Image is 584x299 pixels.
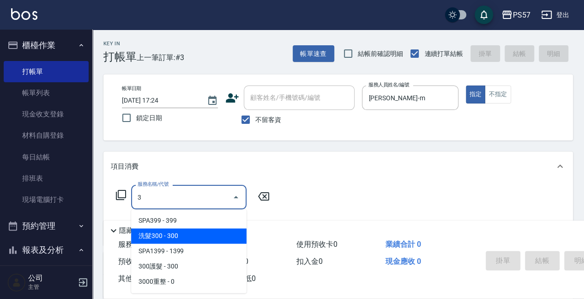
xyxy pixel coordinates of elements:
button: 不指定 [485,85,511,104]
button: 指定 [466,85,486,104]
span: 使用預收卡 0 [296,240,337,249]
p: 主管 [28,283,75,291]
label: 帳單日期 [122,85,141,92]
span: 現金應收 0 [385,257,421,266]
button: save [475,6,493,24]
span: 服務消費 0 [118,240,152,249]
a: 現場電腦打卡 [4,189,89,210]
span: 預收卡販賣 0 [118,257,159,266]
div: 項目消費 [103,152,573,181]
a: 每日結帳 [4,146,89,168]
span: 300護髮 - 300 [131,259,247,274]
span: 鎖定日期 [136,113,162,123]
span: 結帳前確認明細 [358,49,403,59]
span: 不留客資 [255,115,281,125]
input: YYYY/MM/DD hh:mm [122,93,198,108]
button: 報表及分析 [4,238,89,262]
p: 項目消費 [111,162,138,171]
button: Close [229,190,243,205]
button: 登出 [537,6,573,24]
h2: Key In [103,41,137,47]
a: 排班表 [4,168,89,189]
a: 現金收支登錄 [4,104,89,125]
div: PS57 [512,9,530,21]
button: 櫃檯作業 [4,33,89,57]
a: 打帳單 [4,61,89,82]
label: 服務人員姓名/編號 [368,81,409,88]
span: 上一筆訂單:#3 [137,52,184,63]
button: 預約管理 [4,214,89,238]
h3: 打帳單 [103,50,137,63]
img: Logo [11,8,37,20]
span: 連續打單結帳 [424,49,463,59]
span: 其他付款方式 0 [118,274,167,283]
label: 服務名稱/代號 [138,181,169,188]
h5: 公司 [28,274,75,283]
span: SPA399 - 399 [131,213,247,228]
p: 隱藏業績明細 [119,226,161,236]
button: 帳單速查 [293,45,334,62]
a: 帳單列表 [4,82,89,104]
span: 3000重整 - 0 [131,274,247,289]
a: 材料自購登錄 [4,125,89,146]
span: 洗髮300 - 300 [131,228,247,244]
span: 扣入金 0 [296,257,323,266]
button: Choose date, selected date is 2025-09-08 [201,90,223,112]
span: 業績合計 0 [385,240,421,249]
button: PS57 [498,6,534,24]
img: Person [7,273,26,292]
span: SPA1399 - 1399 [131,244,247,259]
